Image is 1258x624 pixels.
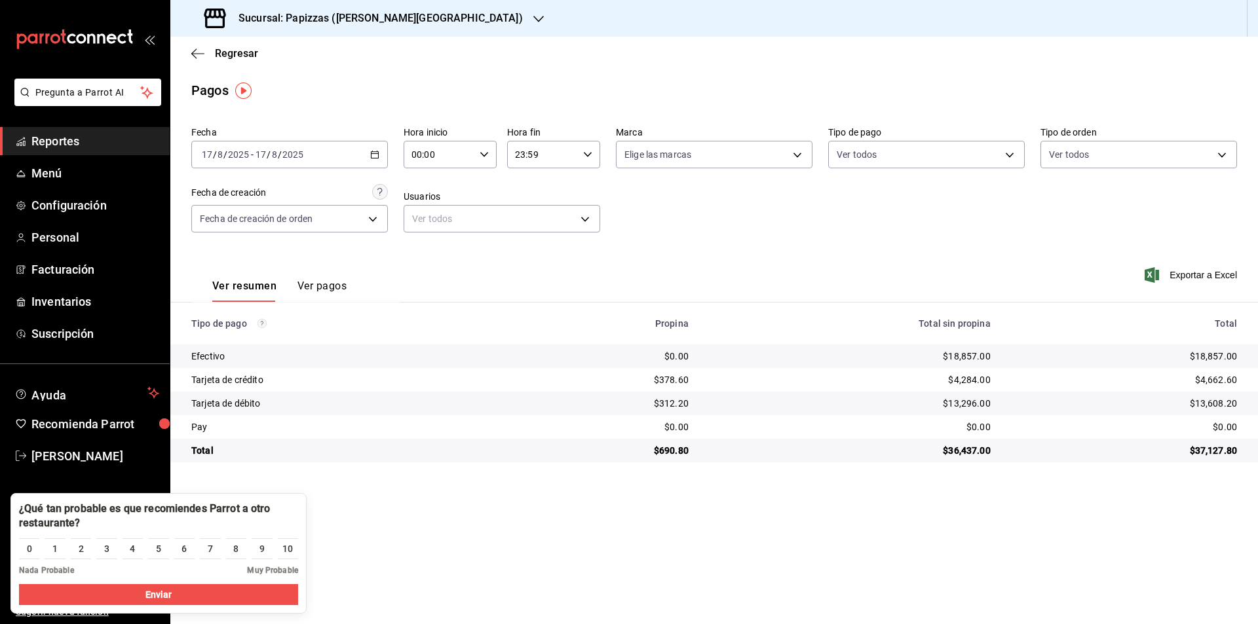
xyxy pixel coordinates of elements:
[45,538,65,559] button: 1
[31,415,159,433] span: Recomienda Parrot
[247,564,298,576] span: Muy Probable
[145,588,172,602] span: Enviar
[616,128,812,137] label: Marca
[1012,444,1237,457] div: $37,127.80
[404,128,497,137] label: Hora inicio
[208,542,213,556] div: 7
[191,373,507,386] div: Tarjeta de crédito
[837,148,877,161] span: Ver todos
[191,186,266,200] div: Fecha de creación
[710,373,991,386] div: $4,284.00
[31,261,159,278] span: Facturación
[507,128,600,137] label: Hora fin
[624,148,691,161] span: Elige las marcas
[1049,148,1089,161] span: Ver todos
[191,397,507,410] div: Tarjeta de débito
[31,132,159,150] span: Reportes
[710,444,991,457] div: $36,437.00
[1012,373,1237,386] div: $4,662.60
[191,318,507,329] div: Tipo de pago
[255,149,267,160] input: --
[123,538,143,559] button: 4
[228,10,523,26] h3: Sucursal: Papizzas ([PERSON_NAME][GEOGRAPHIC_DATA])
[828,128,1025,137] label: Tipo de pago
[278,538,298,559] button: 10
[191,47,258,60] button: Regresar
[9,95,161,109] a: Pregunta a Parrot AI
[267,149,271,160] span: /
[31,325,159,342] span: Suscripción
[191,420,507,433] div: Pay
[14,79,161,106] button: Pregunta a Parrot AI
[215,47,258,60] span: Regresar
[31,385,142,401] span: Ayuda
[710,420,991,433] div: $0.00
[174,538,195,559] button: 6
[528,373,689,386] div: $378.60
[257,319,267,328] svg: Los pagos realizados con Pay y otras terminales son montos brutos.
[104,542,109,556] div: 3
[79,542,84,556] div: 2
[156,542,161,556] div: 5
[144,34,155,45] button: open_drawer_menu
[226,538,246,559] button: 8
[278,149,282,160] span: /
[252,538,272,559] button: 9
[19,564,74,576] span: Nada Probable
[19,502,298,530] div: ¿Qué tan probable es que recomiendes Parrot a otro restaurante?
[31,229,159,246] span: Personal
[710,350,991,363] div: $18,857.00
[259,542,265,556] div: 9
[528,444,689,457] div: $690.80
[31,196,159,214] span: Configuración
[528,318,689,329] div: Propina
[96,538,117,559] button: 3
[52,542,58,556] div: 1
[1012,318,1237,329] div: Total
[181,542,187,556] div: 6
[528,397,689,410] div: $312.20
[404,205,600,232] div: Ver todos
[191,350,507,363] div: Efectivo
[19,584,298,605] button: Enviar
[1012,420,1237,433] div: $0.00
[1040,128,1237,137] label: Tipo de orden
[223,149,227,160] span: /
[251,149,254,160] span: -
[213,149,217,160] span: /
[31,447,159,465] span: [PERSON_NAME]
[200,538,220,559] button: 7
[19,538,39,559] button: 0
[201,149,213,160] input: --
[212,280,276,302] button: Ver resumen
[71,538,91,559] button: 2
[271,149,278,160] input: --
[227,149,250,160] input: ----
[212,280,347,302] div: navigation tabs
[528,350,689,363] div: $0.00
[710,397,991,410] div: $13,296.00
[233,542,238,556] div: 8
[31,164,159,182] span: Menú
[1012,397,1237,410] div: $13,608.20
[200,212,313,225] span: Fecha de creación de orden
[27,542,32,556] div: 0
[297,280,347,302] button: Ver pagos
[404,192,600,201] label: Usuarios
[528,420,689,433] div: $0.00
[1012,350,1237,363] div: $18,857.00
[217,149,223,160] input: --
[31,293,159,310] span: Inventarios
[35,86,141,100] span: Pregunta a Parrot AI
[235,83,252,99] img: Tooltip marker
[191,444,507,457] div: Total
[282,149,304,160] input: ----
[191,81,229,100] div: Pagos
[710,318,991,329] div: Total sin propina
[282,542,293,556] div: 10
[1147,267,1237,283] button: Exportar a Excel
[191,128,388,137] label: Fecha
[130,542,135,556] div: 4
